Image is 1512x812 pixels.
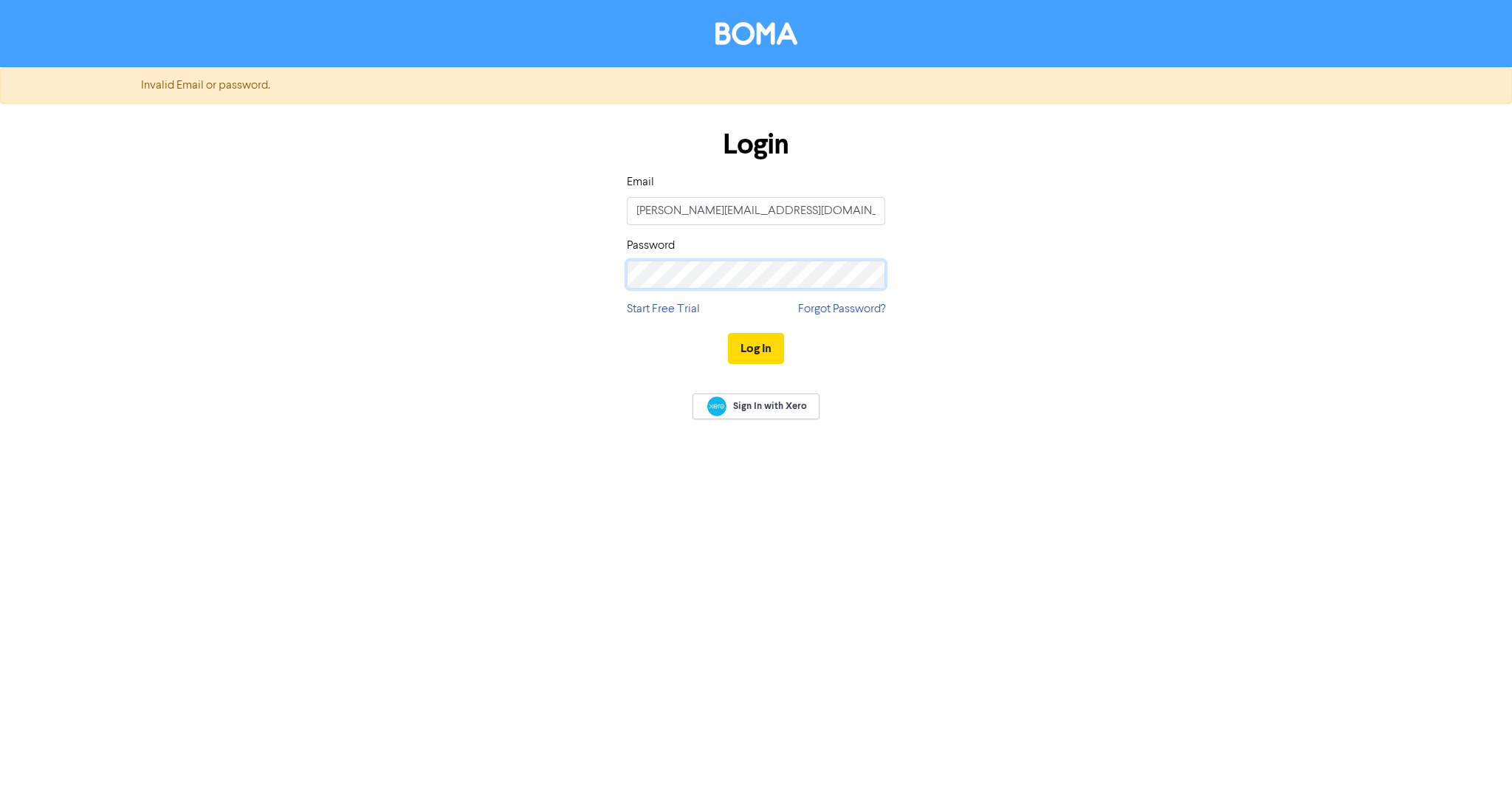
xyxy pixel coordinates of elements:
[627,300,700,318] a: Start Free Trial
[627,128,885,162] h1: Login
[693,393,819,419] a: Sign In with Xero
[1438,741,1512,812] iframe: Chat Widget
[627,173,654,191] label: Email
[728,333,784,364] button: Log In
[798,300,885,318] a: Forgot Password?
[715,22,797,45] img: BOMA Logo
[733,399,807,413] span: Sign In with Xero
[130,77,1383,94] div: Invalid Email or password.
[627,237,675,255] label: Password
[707,396,726,416] img: Xero logo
